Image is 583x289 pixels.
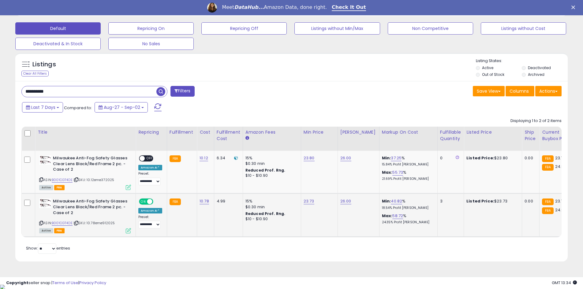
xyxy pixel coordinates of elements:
[525,198,535,204] div: 0.00
[234,4,264,10] i: DataHub...
[542,198,553,205] small: FBA
[525,129,537,142] div: Ship Price
[245,161,296,166] div: $0.30 min
[31,104,55,110] span: Last 7 Days
[525,155,535,161] div: 0.00
[528,65,551,70] label: Deactivated
[440,155,459,161] div: 0
[108,38,194,50] button: No Sales
[466,198,517,204] div: $23.73
[476,58,568,64] p: Listing States:
[392,213,403,219] a: 58.72
[104,104,140,110] span: Aug-27 - Sep-02
[245,129,298,135] div: Amazon Fees
[73,220,115,225] span: | SKU: 10.78eme912025
[382,206,433,210] p: 18.54% Profit [PERSON_NAME]
[392,169,403,176] a: 55.73
[379,127,437,151] th: The percentage added to the cost of goods (COGS) that forms the calculator for Min & Max prices.
[52,280,78,286] a: Terms of Use
[555,155,565,161] span: 23.71
[528,72,544,77] label: Archived
[382,162,433,167] p: 15.84% Profit [PERSON_NAME]
[382,155,391,161] b: Min:
[542,207,553,214] small: FBA
[571,6,577,9] div: Close
[138,165,162,170] div: Amazon AI *
[15,38,101,50] button: Deactivated & In Stock
[201,22,287,35] button: Repricing Off
[506,86,534,96] button: Columns
[382,198,391,204] b: Min:
[200,129,211,135] div: Cost
[245,211,286,216] b: Reduced Prof. Rng.
[73,177,114,182] span: | SKU: 10.12eme372025
[39,198,51,208] img: 31waH9Z7IfL._SL40_.jpg
[138,215,162,229] div: Preset:
[39,155,51,165] img: 31waH9Z7IfL._SL40_.jpg
[542,155,553,162] small: FBA
[95,102,148,113] button: Aug-27 - Sep-02
[108,22,194,35] button: Repricing On
[382,213,433,224] div: %
[555,198,565,204] span: 23.71
[388,22,473,35] button: Non Competitive
[482,72,504,77] label: Out of Stock
[52,220,73,226] a: B001CGT4OE
[217,155,238,161] div: 6.34
[170,129,194,135] div: Fulfillment
[79,280,106,286] a: Privacy Policy
[138,129,164,135] div: Repricing
[38,129,133,135] div: Title
[555,207,566,213] span: 24.99
[440,129,461,142] div: Fulfillable Quantity
[39,198,131,232] div: ASIN:
[481,22,566,35] button: Listings without Cost
[294,22,380,35] button: Listings without Min/Max
[382,198,433,210] div: %
[555,164,566,169] span: 24.99
[200,155,208,161] a: 10.12
[466,129,519,135] div: Listed Price
[304,155,315,161] a: 23.80
[217,129,240,142] div: Fulfillment Cost
[391,198,402,204] a: 40.82
[64,105,92,111] span: Compared to:
[440,198,459,204] div: 3
[217,198,238,204] div: 4.99
[552,280,577,286] span: 2025-09-10 13:34 GMT
[245,204,296,210] div: $0.30 min
[340,198,351,204] a: 26.00
[170,86,194,97] button: Filters
[304,198,314,204] a: 23.73
[391,155,402,161] a: 37.25
[245,173,296,178] div: $10 - $10.90
[39,185,53,190] span: All listings currently available for purchase on Amazon
[466,155,494,161] b: Listed Price:
[510,88,529,94] span: Columns
[170,198,181,205] small: FBA
[382,220,433,224] p: 24.35% Profit [PERSON_NAME]
[145,156,155,161] span: OFF
[152,199,162,204] span: OFF
[222,4,327,10] div: Meet Amazon Data, done right.
[53,198,127,217] b: Milwaukee Anti-Fog Safety Glasses Clear Lens Black/Red Frame 2 pc. - Case of 2
[340,155,351,161] a: 26.00
[245,217,296,222] div: $10 - $10.90
[304,129,335,135] div: Min Price
[535,86,562,96] button: Actions
[6,280,106,286] div: seller snap | |
[482,65,493,70] label: Active
[32,60,56,69] h5: Listings
[466,198,494,204] b: Listed Price:
[22,102,63,113] button: Last 7 Days
[140,199,147,204] span: ON
[245,168,286,173] b: Reduced Prof. Rng.
[53,155,127,174] b: Milwaukee Anti-Fog Safety Glasses Clear Lens Black/Red Frame 2 pc. - Case of 2
[15,22,101,35] button: Default
[39,155,131,189] div: ASIN:
[245,155,296,161] div: 15%
[473,86,505,96] button: Save View
[138,208,162,213] div: Amazon AI *
[138,172,162,185] div: Preset:
[382,177,433,181] p: 21.69% Profit [PERSON_NAME]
